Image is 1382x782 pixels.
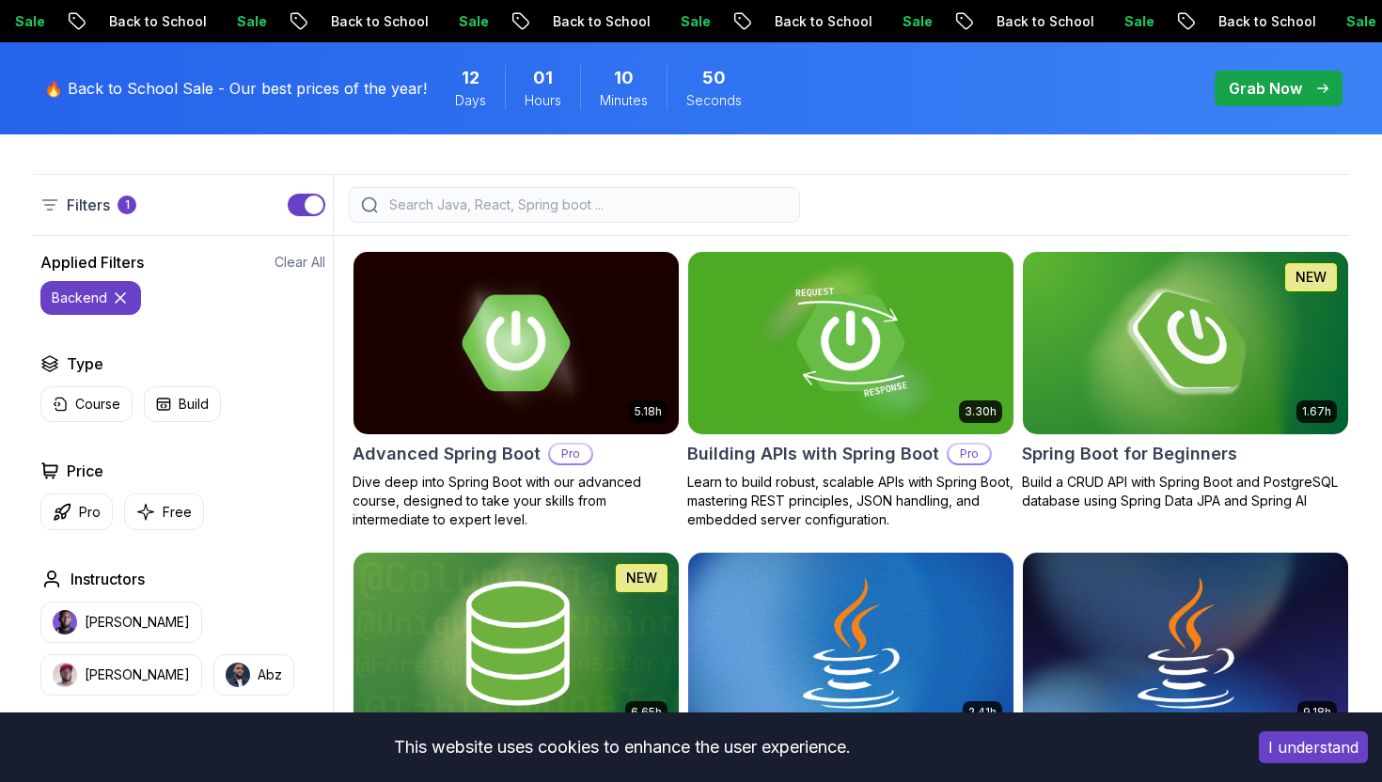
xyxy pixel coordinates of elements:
p: Sale [661,12,721,31]
p: Dive deep into Spring Boot with our advanced course, designed to take your skills from intermedia... [353,473,680,529]
span: 50 Seconds [702,65,726,91]
h2: Applied Filters [40,251,144,274]
span: Hours [525,91,561,110]
p: 3.30h [965,404,997,419]
p: Course [75,395,120,414]
span: Minutes [600,91,648,110]
p: Pro [550,445,591,463]
p: Back to School [1199,12,1327,31]
p: Build a CRUD API with Spring Boot and PostgreSQL database using Spring Data JPA and Spring AI [1022,473,1349,510]
p: Filters [67,194,110,216]
span: 10 Minutes [614,65,634,91]
button: Course [40,386,133,422]
a: Spring Boot for Beginners card1.67hNEWSpring Boot for BeginnersBuild a CRUD API with Spring Boot ... [1022,251,1349,510]
a: Building APIs with Spring Boot card3.30hBuilding APIs with Spring BootProLearn to build robust, s... [687,251,1014,529]
span: Days [455,91,486,110]
p: 1.67h [1302,404,1331,419]
button: instructor imgAbz [213,654,294,696]
h2: Type [67,352,103,375]
h2: Spring Boot for Beginners [1022,441,1237,467]
img: instructor img [53,663,77,687]
p: Sale [1105,12,1165,31]
p: [PERSON_NAME] [85,613,190,632]
button: Free [124,493,204,530]
button: Accept cookies [1259,731,1368,763]
h2: Advanced Spring Boot [353,441,541,467]
h2: Price [67,460,103,482]
p: 🔥 Back to School Sale - Our best prices of the year! [44,77,427,100]
p: Back to School [977,12,1105,31]
img: Spring Data JPA card [353,553,679,735]
p: Sale [217,12,277,31]
h2: Building APIs with Spring Boot [687,441,939,467]
p: 6.65h [631,705,662,720]
button: Clear All [275,253,325,272]
span: 1 Hours [533,65,553,91]
p: Pro [949,445,990,463]
p: Sale [439,12,499,31]
img: Advanced Spring Boot card [353,252,679,434]
h2: Instructors [71,568,145,590]
img: instructor img [53,610,77,634]
button: Pro [40,493,113,530]
p: Sale [883,12,943,31]
p: backend [52,289,107,307]
p: Grab Now [1229,77,1302,100]
div: This website uses cookies to enhance the user experience. [14,727,1231,768]
p: NEW [1296,268,1327,287]
p: 9.18h [1303,705,1331,720]
p: 1 [125,197,130,212]
button: Build [144,386,221,422]
img: Java for Beginners card [688,553,1013,735]
span: 12 Days [462,65,479,91]
p: Back to School [533,12,661,31]
img: instructor img [226,663,250,687]
p: Pro [79,503,101,522]
a: Advanced Spring Boot card5.18hAdvanced Spring BootProDive deep into Spring Boot with our advanced... [353,251,680,529]
p: Back to School [89,12,217,31]
p: NEW [626,569,657,587]
p: Free [163,503,192,522]
p: Build [179,395,209,414]
img: Spring Boot for Beginners card [1023,252,1348,434]
img: Java for Developers card [1023,553,1348,735]
button: backend [40,281,141,315]
p: 2.41h [968,705,997,720]
p: Back to School [755,12,883,31]
p: [PERSON_NAME] [85,665,190,684]
p: Abz [258,665,282,684]
img: Building APIs with Spring Boot card [688,252,1013,434]
span: Seconds [686,91,742,110]
p: Back to School [311,12,439,31]
p: 5.18h [635,404,662,419]
button: instructor img[PERSON_NAME] [40,602,202,643]
button: instructor img[PERSON_NAME] [40,654,202,696]
p: Learn to build robust, scalable APIs with Spring Boot, mastering REST principles, JSON handling, ... [687,473,1014,529]
input: Search Java, React, Spring boot ... [385,195,788,214]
